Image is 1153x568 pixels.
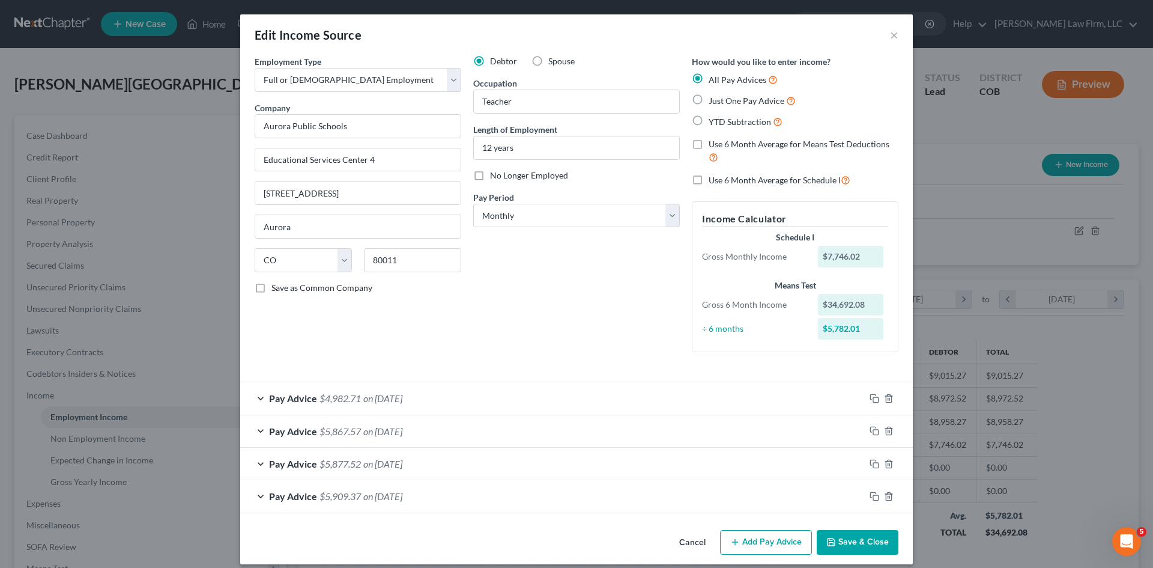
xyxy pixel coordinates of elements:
div: Means Test [702,279,888,292]
input: Search company by name... [255,114,461,138]
iframe: Intercom live chat [1112,527,1141,556]
span: Use 6 Month Average for Schedule I [709,175,841,185]
span: Pay Period [473,192,514,203]
span: Use 6 Month Average for Means Test Deductions [709,139,889,149]
div: Schedule I [702,231,888,243]
span: Just One Pay Advice [709,96,784,106]
span: Company [255,103,290,113]
span: Pay Advice [269,458,317,469]
input: Unit, Suite, etc... [255,182,461,204]
input: Enter zip... [364,248,461,272]
span: on [DATE] [363,490,402,502]
span: No Longer Employed [490,170,568,180]
span: $5,877.52 [319,458,361,469]
span: $5,909.37 [319,490,361,502]
span: Debtor [490,56,517,66]
span: Save as Common Company [271,282,372,293]
div: $7,746.02 [818,246,884,267]
input: Enter address... [255,148,461,171]
input: ex: 2 years [474,136,679,159]
h5: Income Calculator [702,212,888,227]
span: on [DATE] [363,392,402,404]
input: Enter city... [255,215,461,238]
label: Occupation [473,77,517,90]
span: on [DATE] [363,458,402,469]
label: How would you like to enter income? [692,55,831,68]
div: $5,782.01 [818,318,884,340]
div: Gross Monthly Income [696,251,812,263]
div: Edit Income Source [255,26,362,43]
button: Save & Close [817,530,898,555]
div: ÷ 6 months [696,323,812,335]
button: Cancel [670,531,715,555]
button: Add Pay Advice [720,530,812,555]
label: Length of Employment [473,123,557,136]
span: Pay Advice [269,392,317,404]
span: $5,867.57 [319,426,361,437]
span: on [DATE] [363,426,402,437]
span: Pay Advice [269,426,317,437]
input: -- [474,90,679,113]
span: $4,982.71 [319,392,361,404]
span: Spouse [548,56,575,66]
div: $34,692.08 [818,294,884,316]
span: Pay Advice [269,490,317,502]
span: 5 [1137,527,1146,537]
span: All Pay Advices [709,75,766,85]
button: × [890,28,898,42]
span: YTD Subtraction [709,117,771,127]
div: Gross 6 Month Income [696,299,812,311]
span: Employment Type [255,56,321,67]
